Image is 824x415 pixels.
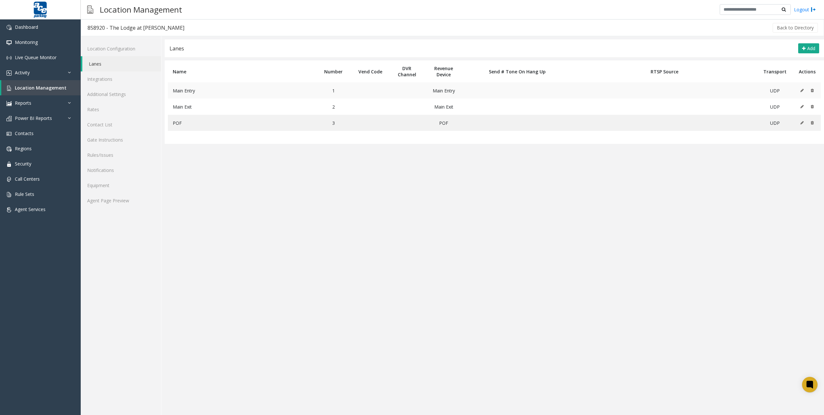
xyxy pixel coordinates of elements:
img: 'icon' [6,146,12,152]
span: Power BI Reports [15,115,52,121]
button: Add [798,43,819,54]
a: Equipment [81,178,161,193]
span: Add [807,45,815,51]
a: Rates [81,102,161,117]
span: Security [15,161,31,167]
th: DVR Channel [388,60,425,82]
span: Monitoring [15,39,38,45]
a: Rules/Issues [81,147,161,163]
img: 'icon' [6,192,12,197]
td: Main Entry [425,82,462,99]
img: 'icon' [6,86,12,91]
th: Transport [757,60,794,82]
span: Contacts [15,130,34,136]
td: POF [425,115,462,131]
a: Gate Instructions [81,132,161,147]
span: Reports [15,100,31,106]
img: logout [811,6,816,13]
span: Call Centers [15,176,40,182]
span: Regions [15,145,32,152]
img: 'icon' [6,131,12,136]
span: Location Management [15,85,67,91]
td: UDP [757,99,794,115]
img: 'icon' [6,162,12,167]
td: 2 [315,99,352,115]
h3: Location Management [97,2,185,17]
img: 'icon' [6,207,12,212]
a: Lanes [82,56,161,71]
td: 1 [315,82,352,99]
img: pageIcon [87,2,93,17]
th: Actions [793,60,821,82]
a: Contact List [81,117,161,132]
th: Send # Tone On Hang Up [462,60,572,82]
div: 858920 - The Lodge at [PERSON_NAME] [88,24,184,32]
a: Logout [794,6,816,13]
th: RTSP Source [572,60,757,82]
a: Agent Page Preview [81,193,161,208]
span: Live Queue Monitor [15,54,57,60]
th: Revenue Device [425,60,462,82]
td: UDP [757,82,794,99]
span: Agent Services [15,206,46,212]
th: Name [168,60,315,82]
img: 'icon' [6,40,12,45]
span: Main Entry [173,88,195,94]
span: POF [173,120,182,126]
td: Main Exit [425,99,462,115]
td: UDP [757,115,794,131]
a: Location Configuration [81,41,161,56]
th: Number [315,60,352,82]
span: Rule Sets [15,191,34,197]
span: Dashboard [15,24,38,30]
a: Integrations [81,71,161,87]
a: Location Management [1,80,81,95]
td: 3 [315,115,352,131]
a: Notifications [81,163,161,178]
img: 'icon' [6,177,12,182]
img: 'icon' [6,25,12,30]
img: 'icon' [6,55,12,60]
img: 'icon' [6,116,12,121]
a: Additional Settings [81,87,161,102]
div: Lanes [170,44,184,53]
img: 'icon' [6,101,12,106]
button: Back to Directory [773,23,818,33]
span: Activity [15,69,30,76]
th: Vend Code [352,60,389,82]
span: Main Exit [173,104,192,110]
img: 'icon' [6,70,12,76]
